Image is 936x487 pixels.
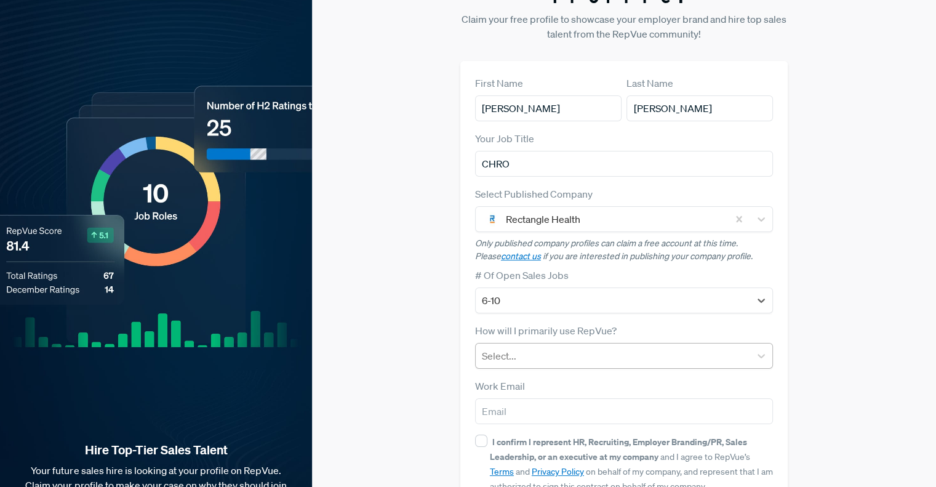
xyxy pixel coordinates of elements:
img: Rectangle Health [485,212,500,227]
a: contact us [501,251,541,262]
label: # Of Open Sales Jobs [475,268,569,283]
a: Terms [490,466,514,477]
label: Work Email [475,379,525,393]
p: Claim your free profile to showcase your employer brand and hire top sales talent from the RepVue... [460,12,788,41]
input: First Name [475,95,622,121]
a: Privacy Policy [532,466,584,477]
label: How will I primarily use RepVue? [475,323,617,338]
strong: Hire Top-Tier Sales Talent [20,442,292,458]
label: Last Name [626,76,673,91]
label: First Name [475,76,523,91]
input: Last Name [626,95,773,121]
input: Email [475,398,773,424]
label: Your Job Title [475,131,534,146]
label: Select Published Company [475,187,593,201]
p: Only published company profiles can claim a free account at this time. Please if you are interest... [475,237,773,263]
strong: I confirm I represent HR, Recruiting, Employer Branding/PR, Sales Leadership, or an executive at ... [490,436,747,462]
input: Title [475,151,773,177]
